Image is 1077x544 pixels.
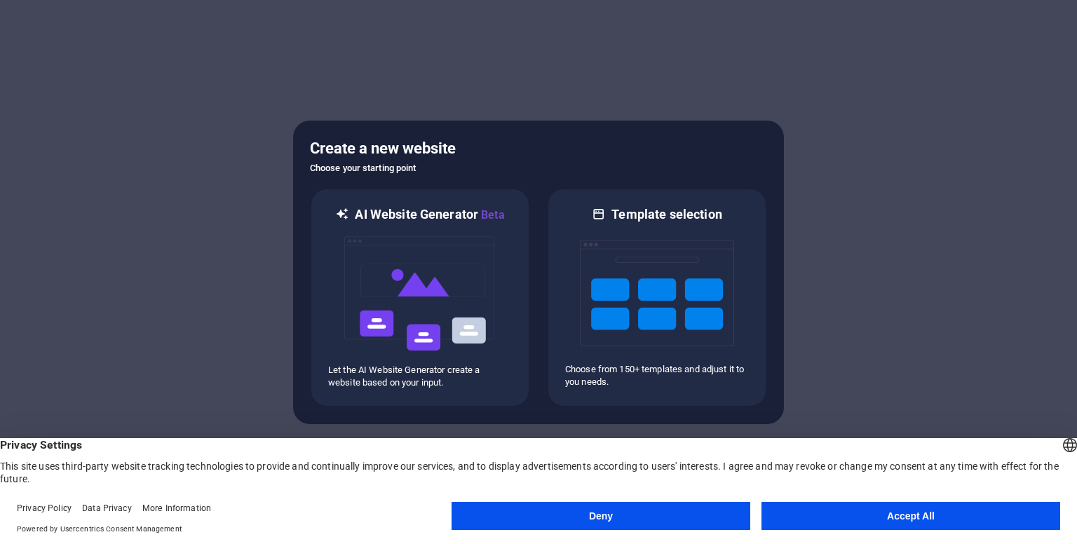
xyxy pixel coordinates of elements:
h5: Create a new website [310,137,767,160]
div: AI Website GeneratorBetaaiLet the AI Website Generator create a website based on your input. [310,188,530,407]
img: ai [343,224,497,364]
div: Template selectionChoose from 150+ templates and adjust it to you needs. [547,188,767,407]
p: Choose from 150+ templates and adjust it to you needs. [565,363,749,388]
p: Let the AI Website Generator create a website based on your input. [328,364,512,389]
h6: Choose your starting point [310,160,767,177]
h6: Template selection [611,206,722,223]
span: Beta [478,208,505,222]
h6: AI Website Generator [355,206,504,224]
